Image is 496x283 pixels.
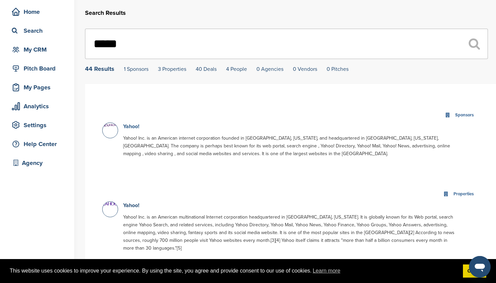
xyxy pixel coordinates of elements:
a: 1 Sponsors [124,66,148,73]
a: My Pages [7,80,67,95]
img: Data?1415811134 [103,202,119,205]
div: Agency [10,157,67,169]
div: Pitch Board [10,62,67,75]
a: Pitch Board [7,61,67,76]
a: Agency [7,155,67,171]
a: 4 People [226,66,247,73]
a: 40 Deals [196,66,217,73]
a: Yahoo! [123,123,139,130]
div: Settings [10,119,67,131]
p: Yahoo! Inc. is an American multinational Internet corporation headquartered in [GEOGRAPHIC_DATA],... [123,213,455,252]
h2: Search Results [85,8,488,18]
div: Properties [452,190,475,198]
a: Help Center [7,136,67,152]
a: 3 Properties [158,66,186,73]
div: Search [10,25,67,37]
a: 0 Vendors [293,66,317,73]
div: Home [10,6,67,18]
p: Yahoo! Inc. is an American internet corporation founded in [GEOGRAPHIC_DATA], [US_STATE], and hea... [123,134,455,158]
a: Analytics [7,98,67,114]
a: learn more about cookies [312,266,341,276]
div: 44 Results [85,66,114,72]
img: Data [103,123,119,126]
iframe: Button to launch messaging window [469,256,491,278]
a: 0 Pitches [327,66,349,73]
div: My Pages [10,81,67,93]
div: Analytics [10,100,67,112]
a: Yahoo! [123,202,139,209]
a: Home [7,4,67,20]
a: Settings [7,117,67,133]
div: My CRM [10,44,67,56]
div: Help Center [10,138,67,150]
div: Sponsors [453,111,475,119]
a: Search [7,23,67,38]
a: 0 Agencies [256,66,283,73]
span: This website uses cookies to improve your experience. By using the site, you agree and provide co... [10,266,458,276]
a: dismiss cookie message [463,264,486,278]
a: My CRM [7,42,67,57]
